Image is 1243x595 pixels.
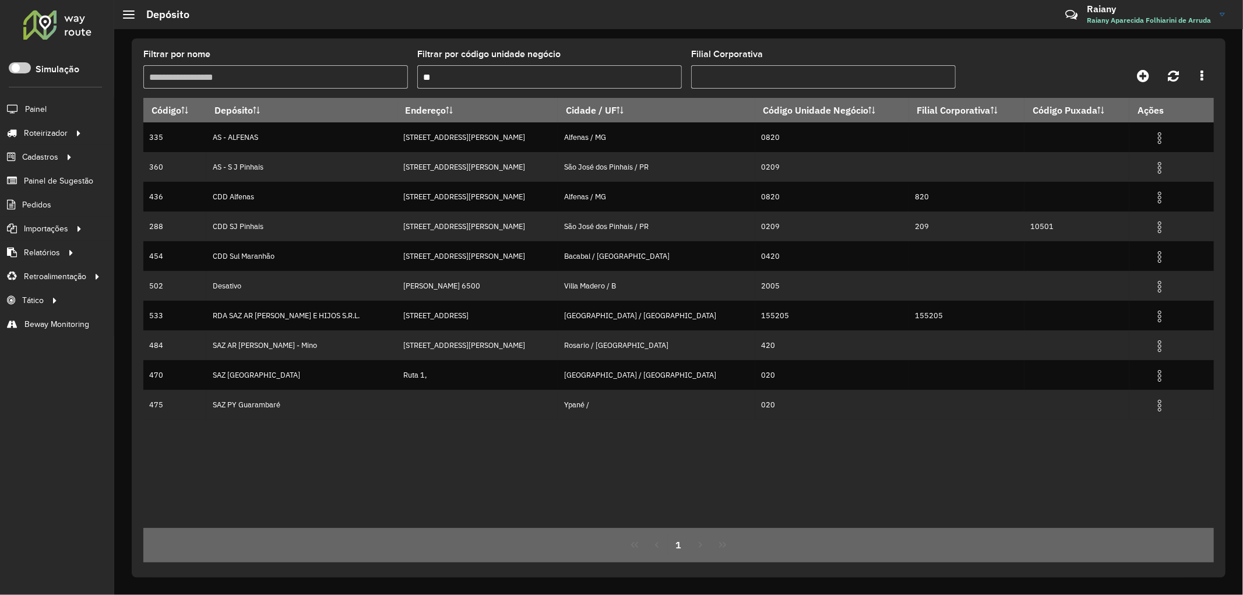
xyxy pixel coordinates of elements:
[24,247,60,259] span: Relatórios
[143,152,206,182] td: 360
[206,390,397,420] td: SAZ PY Guarambaré
[755,301,909,330] td: 155205
[1087,3,1211,15] h3: Raiany
[397,330,558,360] td: [STREET_ADDRESS][PERSON_NAME]
[206,152,397,182] td: AS - S J Pinhais
[558,98,755,122] th: Cidade / UF
[22,151,58,163] span: Cadastros
[1059,2,1084,27] a: Contato Rápido
[397,122,558,152] td: [STREET_ADDRESS][PERSON_NAME]
[1087,15,1211,26] span: Raiany Aparecida Folhiarini de Arruda
[143,98,206,122] th: Código
[143,182,206,212] td: 436
[397,212,558,241] td: [STREET_ADDRESS][PERSON_NAME]
[909,182,1024,212] td: 820
[206,98,397,122] th: Depósito
[668,534,690,556] button: 1
[24,175,93,187] span: Painel de Sugestão
[397,360,558,390] td: Ruta 1,
[397,241,558,271] td: [STREET_ADDRESS][PERSON_NAME]
[143,330,206,360] td: 484
[558,212,755,241] td: São José dos Pinhais / PR
[909,98,1024,122] th: Filial Corporativa
[397,301,558,330] td: [STREET_ADDRESS]
[143,241,206,271] td: 454
[22,294,44,307] span: Tático
[143,212,206,241] td: 288
[1024,212,1129,241] td: 10501
[755,152,909,182] td: 0209
[755,241,909,271] td: 0420
[417,47,561,61] label: Filtrar por código unidade negócio
[143,271,206,301] td: 502
[558,241,755,271] td: Bacabal / [GEOGRAPHIC_DATA]
[206,271,397,301] td: Desativo
[143,301,206,330] td: 533
[36,62,79,76] label: Simulação
[755,212,909,241] td: 0209
[206,241,397,271] td: CDD Sul Maranhão
[206,122,397,152] td: AS - ALFENAS
[1024,98,1129,122] th: Código Puxada
[558,330,755,360] td: Rosario / [GEOGRAPHIC_DATA]
[206,360,397,390] td: SAZ [GEOGRAPHIC_DATA]
[206,330,397,360] td: SAZ AR [PERSON_NAME] - Mino
[755,271,909,301] td: 2005
[558,182,755,212] td: Alfenas / MG
[143,122,206,152] td: 335
[143,47,210,61] label: Filtrar por nome
[558,271,755,301] td: Villa Madero / B
[755,182,909,212] td: 0820
[558,360,755,390] td: [GEOGRAPHIC_DATA] / [GEOGRAPHIC_DATA]
[24,270,86,283] span: Retroalimentação
[397,152,558,182] td: [STREET_ADDRESS][PERSON_NAME]
[206,212,397,241] td: CDD SJ Pinhais
[143,390,206,420] td: 475
[558,122,755,152] td: Alfenas / MG
[755,390,909,420] td: 020
[206,301,397,330] td: RDA SAZ AR [PERSON_NAME] E HIJOS S.R.L.
[755,360,909,390] td: 020
[143,360,206,390] td: 470
[558,152,755,182] td: São José dos Pinhais / PR
[558,390,755,420] td: Ypané /
[25,103,47,115] span: Painel
[691,47,763,61] label: Filial Corporativa
[24,223,68,235] span: Importações
[909,212,1024,241] td: 209
[755,122,909,152] td: 0820
[24,127,68,139] span: Roteirizador
[206,182,397,212] td: CDD Alfenas
[397,271,558,301] td: [PERSON_NAME] 6500
[755,98,909,122] th: Código Unidade Negócio
[909,301,1024,330] td: 155205
[558,301,755,330] td: [GEOGRAPHIC_DATA] / [GEOGRAPHIC_DATA]
[1129,98,1199,122] th: Ações
[24,318,89,330] span: Beway Monitoring
[22,199,51,211] span: Pedidos
[135,8,189,21] h2: Depósito
[755,330,909,360] td: 420
[397,182,558,212] td: [STREET_ADDRESS][PERSON_NAME]
[397,98,558,122] th: Endereço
